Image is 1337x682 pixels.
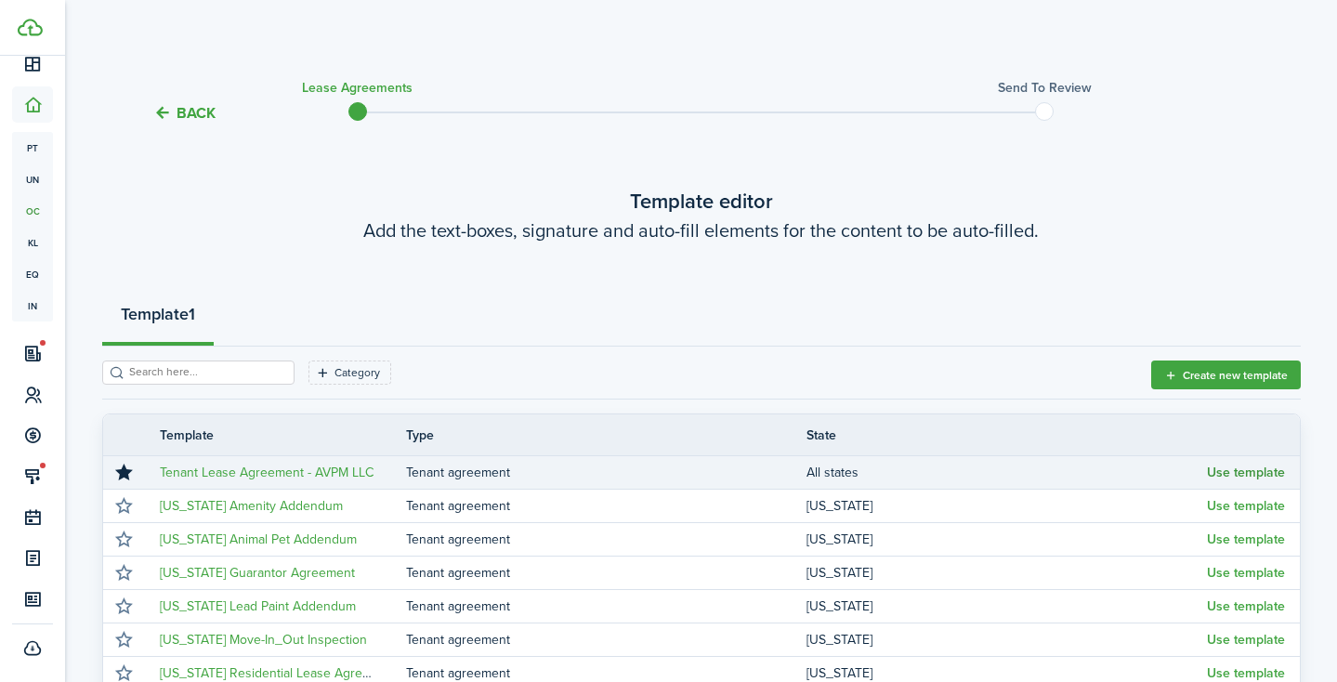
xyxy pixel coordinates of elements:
td: Tenant agreement [406,493,806,518]
strong: 1 [189,302,195,327]
a: [US_STATE] Lead Paint Addendum [160,597,356,616]
td: Tenant agreement [406,594,806,619]
button: Mark as favourite [111,594,138,620]
h3: Lease Agreements [302,78,413,98]
h3: Send to review [998,78,1092,98]
th: State [806,426,1207,445]
td: Tenant agreement [406,460,806,485]
strong: Template [121,302,189,327]
a: [US_STATE] Animal Pet Addendum [160,530,357,549]
wizard-step-header-description: Add the text-boxes, signature and auto-fill elements for the content to be auto-filled. [102,216,1301,244]
filter-tag: Open filter [308,361,391,385]
a: [US_STATE] Amenity Addendum [160,496,343,516]
td: [US_STATE] [806,627,1207,652]
td: All states [806,460,1207,485]
a: [US_STATE] Guarantor Agreement [160,563,355,583]
button: Mark as favourite [111,560,138,586]
a: eq [12,258,53,290]
button: Use template [1207,666,1285,681]
td: Tenant agreement [406,627,806,652]
img: TenantCloud [18,19,43,36]
td: [US_STATE] [806,493,1207,518]
a: oc [12,195,53,227]
button: Use template [1207,566,1285,581]
th: Template [146,426,406,445]
button: Use template [1207,532,1285,547]
button: Mark as favourite [111,627,138,653]
a: Tenant Lease Agreement - AVPM LLC [160,463,374,482]
button: Create new template [1151,361,1301,389]
button: Mark as favourite [111,527,138,553]
input: Search here... [125,363,288,381]
a: [US_STATE] Move-In_Out Inspection [160,630,367,649]
filter-tag-label: Category [334,364,380,381]
td: Tenant agreement [406,527,806,552]
td: [US_STATE] [806,527,1207,552]
a: kl [12,227,53,258]
button: Use template [1207,599,1285,614]
td: [US_STATE] [806,560,1207,585]
button: Use template [1207,633,1285,648]
th: Type [406,426,806,445]
button: Unmark favourite [111,460,138,486]
button: Use template [1207,466,1285,480]
td: [US_STATE] [806,594,1207,619]
a: un [12,164,53,195]
wizard-step-header-title: Template editor [102,186,1301,216]
button: Use template [1207,499,1285,514]
button: Back [153,103,216,123]
button: Mark as favourite [111,493,138,519]
a: in [12,290,53,321]
td: Tenant agreement [406,560,806,585]
a: pt [12,132,53,164]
